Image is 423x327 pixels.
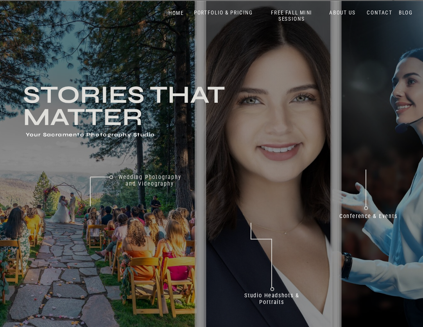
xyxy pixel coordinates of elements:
[335,213,402,223] a: Conference & Events
[282,263,377,282] p: 70+ 5 Star reviews on Google & Yelp
[113,174,186,193] a: Wedding Photography and Videography
[26,132,163,139] h1: Your Sacramento Photography Studio
[262,9,321,22] a: FREE FALL MINI SESSIONS
[191,9,256,16] a: PORTFOLIO & PRICING
[328,9,358,16] a: ABOUT US
[161,10,191,16] a: HOME
[397,9,414,16] a: BLOG
[23,84,251,127] h3: Stories that Matter
[365,9,394,16] a: CONTACT
[236,293,308,308] a: Studio Headshots & Portraits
